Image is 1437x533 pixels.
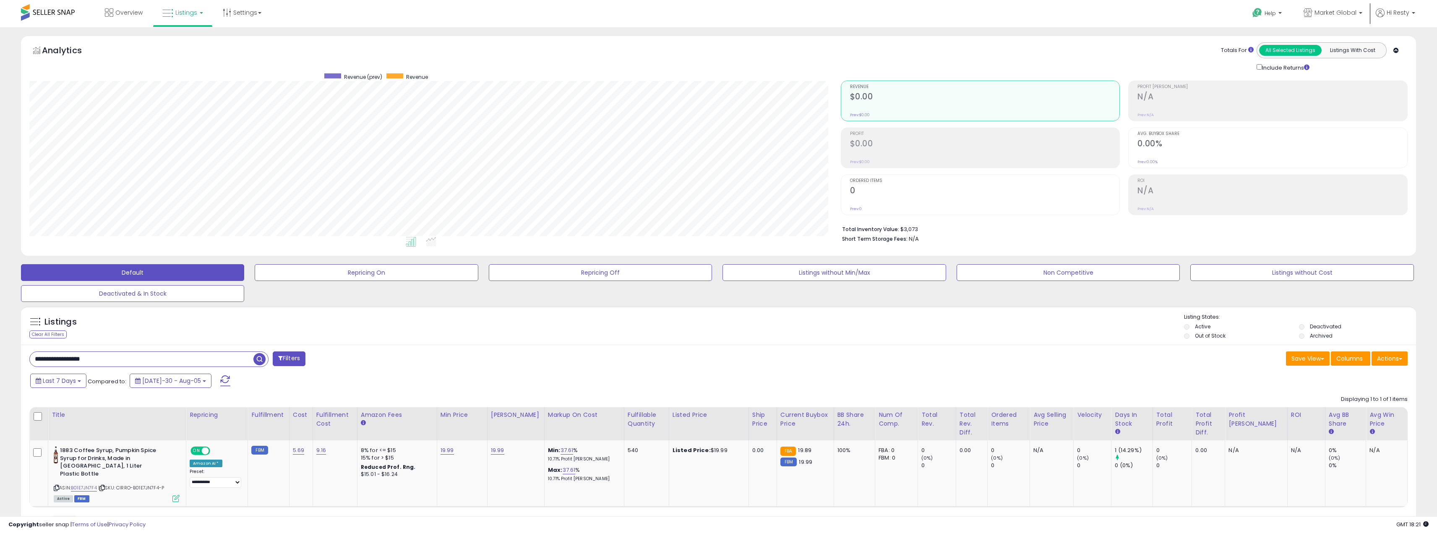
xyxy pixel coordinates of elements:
[780,458,797,466] small: FBM
[1310,332,1333,339] label: Archived
[130,374,211,388] button: [DATE]-30 - Aug-05
[991,462,1030,469] div: 0
[850,186,1120,197] h2: 0
[489,264,712,281] button: Repricing Off
[71,484,97,491] a: B01E7JN7F4
[43,377,76,385] span: Last 7 Days
[54,447,180,501] div: ASIN:
[850,85,1120,89] span: Revenue
[563,466,576,474] a: 37.61
[879,411,914,428] div: Num of Comp.
[54,447,58,463] img: 31EoYU0FkZL._SL40_.jpg
[115,8,143,17] span: Overview
[1077,455,1089,461] small: (0%)
[1396,520,1429,528] span: 2025-08-13 18:21 GMT
[190,469,241,488] div: Preset:
[42,44,98,58] h5: Analytics
[1329,411,1362,428] div: Avg BB Share
[1387,8,1409,17] span: Hi Resty
[1115,447,1152,454] div: 1 (14.29%)
[1369,447,1401,454] div: N/A
[722,264,946,281] button: Listings without Min/Max
[548,456,618,462] p: 10.71% Profit [PERSON_NAME]
[441,411,484,419] div: Min Price
[752,411,773,428] div: Ship Price
[1195,332,1226,339] label: Out of Stock
[1115,411,1149,428] div: Days In Stock
[251,411,285,419] div: Fulfillment
[1331,351,1370,366] button: Columns
[879,454,911,462] div: FBM: 0
[673,411,745,419] div: Listed Price
[191,447,202,455] span: ON
[1156,411,1189,428] div: Total Profit
[1265,10,1276,17] span: Help
[54,495,73,502] span: All listings currently available for purchase on Amazon
[8,520,39,528] strong: Copyright
[957,264,1180,281] button: Non Competitive
[30,374,86,388] button: Last 7 Days
[850,159,870,164] small: Prev: $0.00
[361,419,366,427] small: Amazon Fees.
[109,520,146,528] a: Privacy Policy
[1329,455,1341,461] small: (0%)
[1195,323,1210,330] label: Active
[1077,462,1111,469] div: 0
[29,330,67,338] div: Clear All Filters
[1376,8,1415,27] a: Hi Resty
[628,447,662,454] div: 540
[1341,395,1408,403] div: Displaying 1 to 1 of 1 items
[960,447,981,454] div: 0.00
[293,411,309,419] div: Cost
[850,132,1120,136] span: Profit
[960,411,984,437] div: Total Rev. Diff.
[1077,411,1108,419] div: Velocity
[548,466,618,482] div: %
[1286,351,1330,366] button: Save View
[1137,112,1154,117] small: Prev: N/A
[1329,447,1366,454] div: 0%
[850,179,1120,183] span: Ordered Items
[1291,447,1319,454] div: N/A
[1314,8,1356,17] span: Market Global
[1291,411,1322,419] div: ROI
[175,8,197,17] span: Listings
[361,447,430,454] div: 8% for <= $15
[628,411,665,428] div: Fulfillable Quantity
[561,446,574,455] a: 37.61
[1137,186,1407,197] h2: N/A
[799,458,812,466] span: 19.99
[491,446,504,455] a: 19.99
[21,285,244,302] button: Deactivated & In Stock
[1329,428,1334,436] small: Avg BB Share.
[406,73,428,81] span: Revenue
[1190,264,1414,281] button: Listings without Cost
[1310,323,1341,330] label: Deactivated
[344,73,382,81] span: Revenue (prev)
[780,447,796,456] small: FBA
[780,411,830,428] div: Current Buybox Price
[850,139,1120,150] h2: $0.00
[1228,411,1283,428] div: Profit [PERSON_NAME]
[548,411,621,419] div: Markup on Cost
[1195,447,1218,454] div: 0.00
[255,264,478,281] button: Repricing On
[1137,85,1407,89] span: Profit [PERSON_NAME]
[1156,462,1192,469] div: 0
[850,112,870,117] small: Prev: $0.00
[548,447,618,462] div: %
[190,411,244,419] div: Repricing
[921,455,933,461] small: (0%)
[361,463,416,471] b: Reduced Prof. Rng.
[361,411,433,419] div: Amazon Fees
[1372,351,1408,366] button: Actions
[1184,313,1416,321] p: Listing States:
[1115,462,1152,469] div: 0 (0%)
[293,446,305,455] a: 5.69
[1115,428,1120,436] small: Days In Stock.
[842,235,908,242] b: Short Term Storage Fees:
[879,447,911,454] div: FBA: 0
[548,476,618,482] p: 10.71% Profit [PERSON_NAME]
[909,235,919,243] span: N/A
[1321,45,1384,56] button: Listings With Cost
